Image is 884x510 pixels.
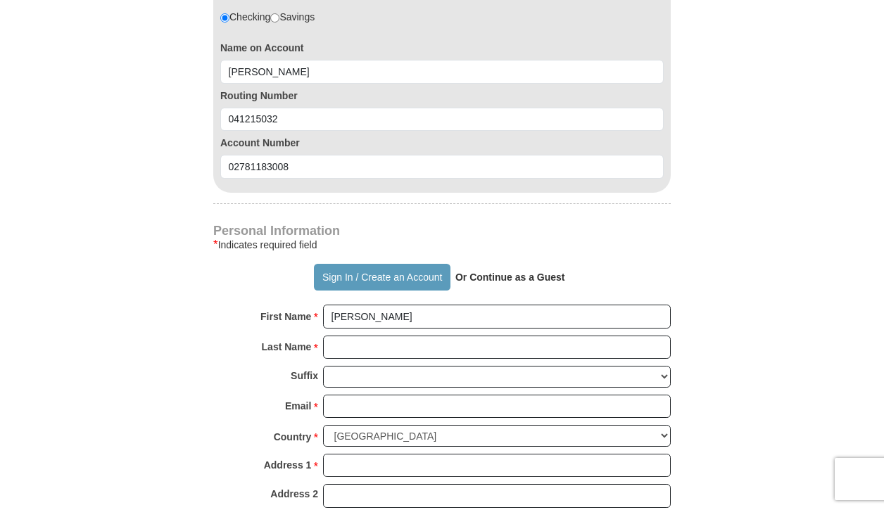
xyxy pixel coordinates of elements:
[220,89,664,103] label: Routing Number
[260,307,311,326] strong: First Name
[314,264,450,291] button: Sign In / Create an Account
[213,225,671,236] h4: Personal Information
[220,136,664,150] label: Account Number
[274,427,312,447] strong: Country
[285,396,311,416] strong: Email
[220,41,664,55] label: Name on Account
[455,272,565,283] strong: Or Continue as a Guest
[264,455,312,475] strong: Address 1
[220,10,315,24] div: Checking Savings
[270,484,318,504] strong: Address 2
[291,366,318,385] strong: Suffix
[262,337,312,357] strong: Last Name
[213,236,671,253] div: Indicates required field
